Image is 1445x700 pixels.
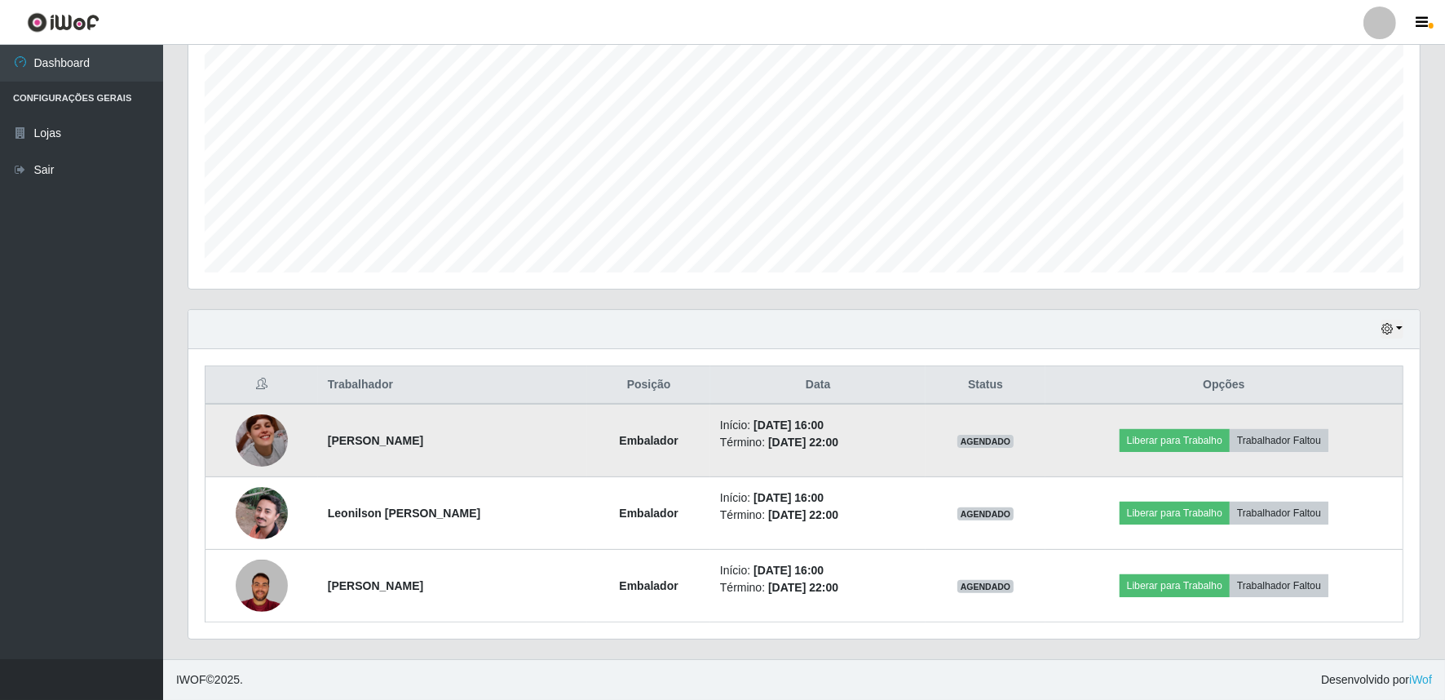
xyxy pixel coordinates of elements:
[957,580,1014,593] span: AGENDADO
[236,461,288,565] img: 1749039440131.jpeg
[753,419,824,432] time: [DATE] 16:00
[720,490,916,507] li: Início:
[619,579,678,592] strong: Embalador
[328,434,423,447] strong: [PERSON_NAME]
[710,366,926,405] th: Data
[720,434,916,451] li: Término:
[926,366,1045,405] th: Status
[720,562,916,579] li: Início:
[619,507,678,520] strong: Embalador
[1120,574,1230,597] button: Liberar para Trabalho
[720,417,916,434] li: Início:
[1120,502,1230,525] button: Liberar para Trabalho
[957,507,1014,521] span: AGENDADO
[720,579,916,596] li: Término:
[328,507,480,520] strong: Leonilson [PERSON_NAME]
[176,671,243,689] span: © 2025 .
[1045,366,1403,405] th: Opções
[1321,671,1432,689] span: Desenvolvido por
[768,581,838,594] time: [DATE] 22:00
[176,673,206,686] span: IWOF
[587,366,710,405] th: Posição
[768,436,838,449] time: [DATE] 22:00
[957,435,1014,448] span: AGENDADO
[753,491,824,504] time: [DATE] 16:00
[318,366,588,405] th: Trabalhador
[753,564,824,577] time: [DATE] 16:00
[619,434,678,447] strong: Embalador
[1120,429,1230,452] button: Liberar para Trabalho
[1230,574,1328,597] button: Trabalhador Faltou
[768,508,838,521] time: [DATE] 22:00
[1230,502,1328,525] button: Trabalhador Faltou
[720,507,916,524] li: Término:
[328,579,423,592] strong: [PERSON_NAME]
[1230,429,1328,452] button: Trabalhador Faltou
[236,560,288,612] img: 1727546931407.jpeg
[236,414,288,467] img: 1751033366021.jpeg
[27,12,99,33] img: CoreUI Logo
[1409,673,1432,686] a: iWof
